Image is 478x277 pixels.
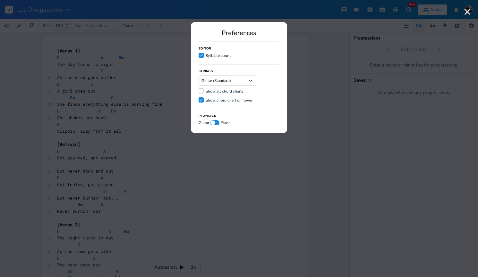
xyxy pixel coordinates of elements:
[201,79,231,83] span: Guitar (Standard)
[199,30,279,36] div: Preferences
[206,98,252,102] div: Show chord chart on hover
[199,121,209,125] span: Guitar
[206,54,231,58] div: Syllable count
[221,121,231,125] span: Piano
[206,89,243,93] div: Show all chord charts
[199,47,211,50] h3: Editor
[199,70,213,73] h3: Strings
[199,114,216,118] h3: Playback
